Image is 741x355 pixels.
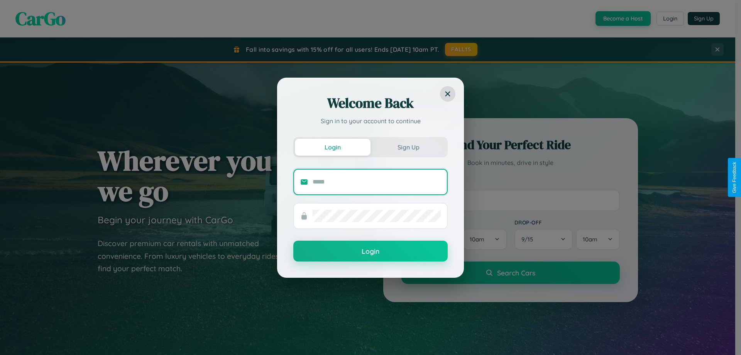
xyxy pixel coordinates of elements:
[295,139,370,156] button: Login
[732,162,737,193] div: Give Feedback
[293,116,448,126] p: Sign in to your account to continue
[293,241,448,262] button: Login
[293,94,448,112] h2: Welcome Back
[370,139,446,156] button: Sign Up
